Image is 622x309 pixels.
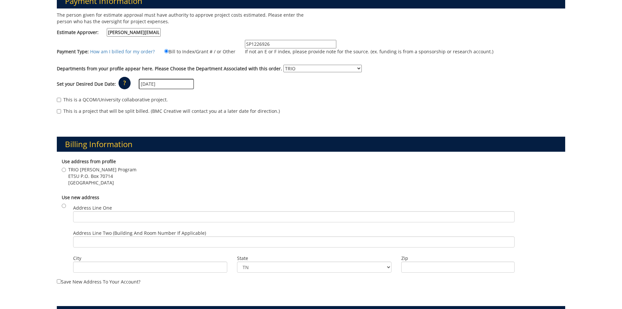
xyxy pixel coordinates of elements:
[73,205,515,222] label: Address Line One
[73,255,228,262] label: City
[57,28,161,37] label: Estimate Approver:
[57,98,61,102] input: This is a QCOM/University collaborative project.
[62,194,99,200] b: Use new address
[245,40,336,48] input: If not an E or F index, please provide note for the source. (ex. funding is from a sponsorship or...
[57,109,61,113] input: This is a project that will be split billed. (BMC Creative will contact you at a later date for d...
[57,108,280,114] label: This is a project that will be split billed. (BMC Creative will contact you at a later date for d...
[107,28,161,37] input: Estimate Approver:
[68,166,136,173] span: TRIO [PERSON_NAME] Program
[73,236,515,248] input: Address Line Two (Building and Room Number if applicable)
[73,262,228,273] input: City
[164,49,168,53] input: Bill to Index/Grant # / or Other
[73,211,515,222] input: Address Line One
[62,158,116,164] b: Use address from profile
[57,279,61,283] input: Save new address to your account?
[156,48,235,55] label: Bill to Index/Grant # / or Other
[57,65,282,72] label: Departments from your profile appear here. Please Choose the Department Associated with this order.
[57,96,168,103] label: This is a QCOM/University collaborative project.
[401,262,515,273] input: Zip
[57,12,306,25] p: The person given for estimate approval must have authority to approve project costs estimated. Pl...
[73,230,515,248] label: Address Line Two (Building and Room Number if applicable)
[57,81,116,87] label: Set your Desired Due Date:
[237,255,391,262] label: State
[68,180,136,186] span: [GEOGRAPHIC_DATA]
[57,48,89,55] label: Payment Type:
[401,255,515,262] label: Zip
[119,77,131,89] p: ?
[139,79,194,89] input: MM/DD/YYYY
[68,173,136,180] span: ETSU P.O. Box 70714
[57,137,566,152] h3: Billing Information
[62,168,66,172] input: TRIO [PERSON_NAME] Program ETSU P.O. Box 70714 [GEOGRAPHIC_DATA]
[90,48,155,55] a: How am I billed for my order?
[245,48,493,55] p: If not an E or F index, please provide note for the source. (ex. funding is from a sponsorship or...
